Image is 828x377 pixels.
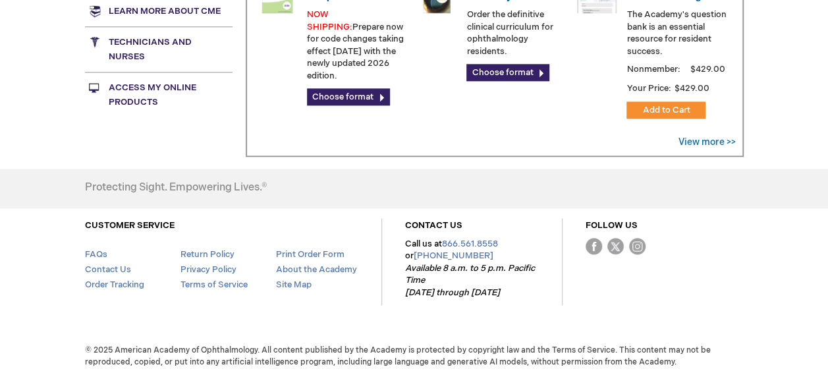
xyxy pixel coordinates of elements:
span: © 2025 American Academy of Ophthalmology. All content published by the Academy is protected by co... [75,345,754,367]
p: Order the definitive clinical curriculum for ophthalmology residents. [466,9,566,57]
img: instagram [629,238,646,254]
a: Return Policy [180,249,234,260]
img: Facebook [586,238,602,254]
a: FOLLOW US [586,220,638,231]
a: Choose format [466,64,549,81]
a: CONTACT US [405,220,462,231]
p: Call us at or [405,238,539,299]
span: $429.00 [673,83,711,94]
a: Privacy Policy [180,264,236,275]
a: Choose format [307,88,390,105]
p: The Academy's question bank is an essential resource for resident success. [626,9,727,57]
strong: Nonmember: [626,61,680,78]
a: Access My Online Products [85,72,233,117]
a: CUSTOMER SERVICE [85,220,175,231]
a: Print Order Form [275,249,344,260]
em: Available 8 a.m. to 5 p.m. Pacific Time [DATE] through [DATE] [405,263,535,298]
button: Add to Cart [626,101,705,119]
font: NOW SHIPPING: [307,9,352,32]
a: Terms of Service [180,279,247,290]
a: 866.561.8558 [442,239,498,249]
a: FAQs [85,249,107,260]
a: About the Academy [275,264,356,275]
a: View more >> [678,136,736,148]
img: Twitter [607,238,624,254]
a: Contact Us [85,264,131,275]
h4: Protecting Sight. Empowering Lives.® [85,182,267,194]
a: Order Tracking [85,279,144,290]
strong: Your Price: [626,83,671,94]
a: Site Map [275,279,311,290]
span: Add to Cart [642,105,690,115]
span: $429.00 [688,64,727,74]
a: Technicians and nurses [85,26,233,72]
p: Prepare now for code changes taking effect [DATE] with the newly updated 2026 edition. [307,9,407,82]
a: [PHONE_NUMBER] [414,250,493,261]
